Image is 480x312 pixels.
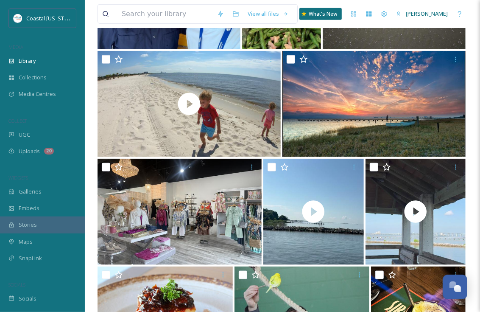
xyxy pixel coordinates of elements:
[19,254,42,262] span: SnapLink
[8,174,28,181] span: WIDGETS
[243,6,293,22] a: View all files
[443,275,467,299] button: Open Chat
[299,8,342,20] a: What's New
[98,159,262,265] img: IMG_6323.jpeg
[406,10,448,17] span: [PERSON_NAME]
[366,159,466,265] img: thumbnail
[19,57,36,65] span: Library
[19,188,42,196] span: Galleries
[19,221,37,229] span: Stories
[19,295,36,303] span: Socials
[19,238,33,246] span: Maps
[263,159,364,265] img: thumbnail
[19,90,56,98] span: Media Centres
[44,148,54,155] div: 20
[8,118,27,124] span: COLLECT
[282,51,466,157] img: 885288_10200337820600865_1019931992_o.jpg
[26,14,75,22] span: Coastal [US_STATE]
[19,131,30,139] span: UGC
[19,204,39,212] span: Embeds
[8,44,23,50] span: MEDIA
[117,5,213,23] input: Search your library
[392,6,452,22] a: [PERSON_NAME]
[19,147,40,155] span: Uploads
[98,51,281,157] img: thumbnail
[14,14,22,22] img: download%20%281%29.jpeg
[8,281,25,288] span: SOCIALS
[19,73,47,82] span: Collections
